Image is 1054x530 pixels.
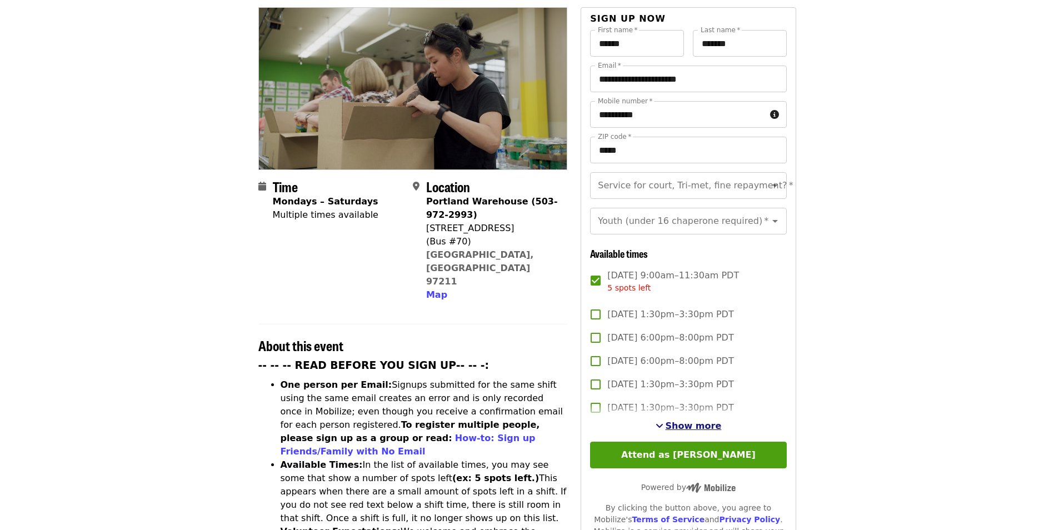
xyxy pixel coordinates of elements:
[426,288,447,302] button: Map
[632,515,705,524] a: Terms of Service
[590,30,684,57] input: First name
[701,27,740,33] label: Last name
[607,308,733,321] span: [DATE] 1:30pm–3:30pm PDT
[281,458,568,525] li: In the list of available times, you may see some that show a number of spots left This appears wh...
[598,98,652,104] label: Mobile number
[607,354,733,368] span: [DATE] 6:00pm–8:00pm PDT
[590,66,786,92] input: Email
[590,13,666,24] span: Sign up now
[426,222,558,235] div: [STREET_ADDRESS]
[273,196,378,207] strong: Mondays – Saturdays
[273,177,298,196] span: Time
[693,30,787,57] input: Last name
[598,62,621,69] label: Email
[426,235,558,248] div: (Bus #70)
[413,181,419,192] i: map-marker-alt icon
[426,249,534,287] a: [GEOGRAPHIC_DATA], [GEOGRAPHIC_DATA] 97211
[281,433,536,457] a: How-to: Sign up Friends/Family with No Email
[426,289,447,300] span: Map
[607,331,733,344] span: [DATE] 6:00pm–8:00pm PDT
[607,378,733,391] span: [DATE] 1:30pm–3:30pm PDT
[281,379,392,390] strong: One person per Email:
[426,196,558,220] strong: Portland Warehouse (503-972-2993)
[281,419,540,443] strong: To register multiple people, please sign up as a group or read:
[590,442,786,468] button: Attend as [PERSON_NAME]
[281,378,568,458] li: Signups submitted for the same shift using the same email creates an error and is only recorded o...
[590,101,765,128] input: Mobile number
[590,137,786,163] input: ZIP code
[666,421,722,431] span: Show more
[273,208,378,222] div: Multiple times available
[767,213,783,229] button: Open
[598,133,631,140] label: ZIP code
[426,177,470,196] span: Location
[770,109,779,120] i: circle-info icon
[607,283,651,292] span: 5 spots left
[767,178,783,193] button: Open
[598,27,638,33] label: First name
[607,269,739,294] span: [DATE] 9:00am–11:30am PDT
[641,483,736,492] span: Powered by
[590,246,648,261] span: Available times
[259,8,567,169] img: Oct/Nov/Dec - Portland: Repack/Sort (age 8+) organized by Oregon Food Bank
[607,401,733,414] span: [DATE] 1:30pm–3:30pm PDT
[719,515,780,524] a: Privacy Policy
[452,473,539,483] strong: (ex: 5 spots left.)
[258,359,489,371] strong: -- -- -- READ BEFORE YOU SIGN UP-- -- -:
[281,459,363,470] strong: Available Times:
[656,419,722,433] button: See more timeslots
[258,336,343,355] span: About this event
[258,181,266,192] i: calendar icon
[686,483,736,493] img: Powered by Mobilize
